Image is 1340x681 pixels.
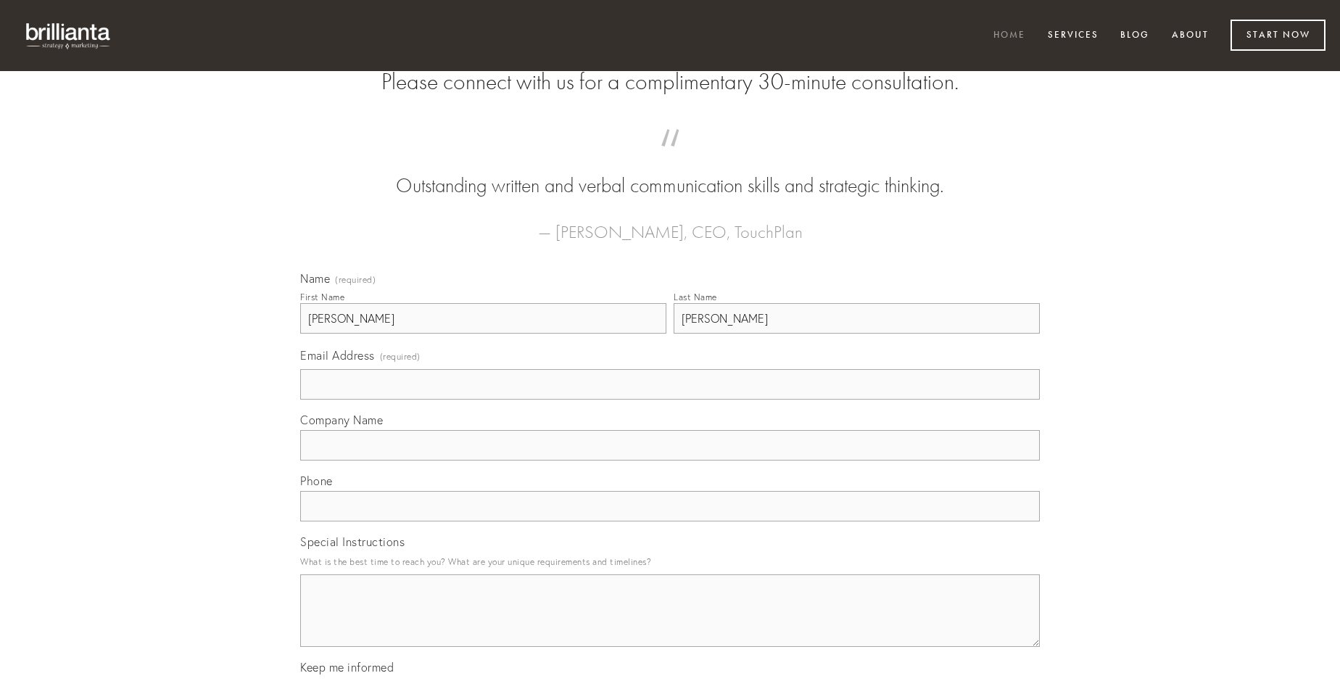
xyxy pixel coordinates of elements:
[15,15,123,57] img: brillianta - research, strategy, marketing
[674,292,717,302] div: Last Name
[300,68,1040,96] h2: Please connect with us for a complimentary 30-minute consultation.
[300,535,405,549] span: Special Instructions
[300,271,330,286] span: Name
[300,348,375,363] span: Email Address
[335,276,376,284] span: (required)
[300,660,394,674] span: Keep me informed
[1038,24,1108,48] a: Services
[323,144,1017,172] span: “
[1111,24,1159,48] a: Blog
[380,347,421,366] span: (required)
[300,292,344,302] div: First Name
[300,474,333,488] span: Phone
[323,200,1017,247] figcaption: — [PERSON_NAME], CEO, TouchPlan
[300,552,1040,571] p: What is the best time to reach you? What are your unique requirements and timelines?
[323,144,1017,200] blockquote: Outstanding written and verbal communication skills and strategic thinking.
[984,24,1035,48] a: Home
[300,413,383,427] span: Company Name
[1231,20,1325,51] a: Start Now
[1162,24,1218,48] a: About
